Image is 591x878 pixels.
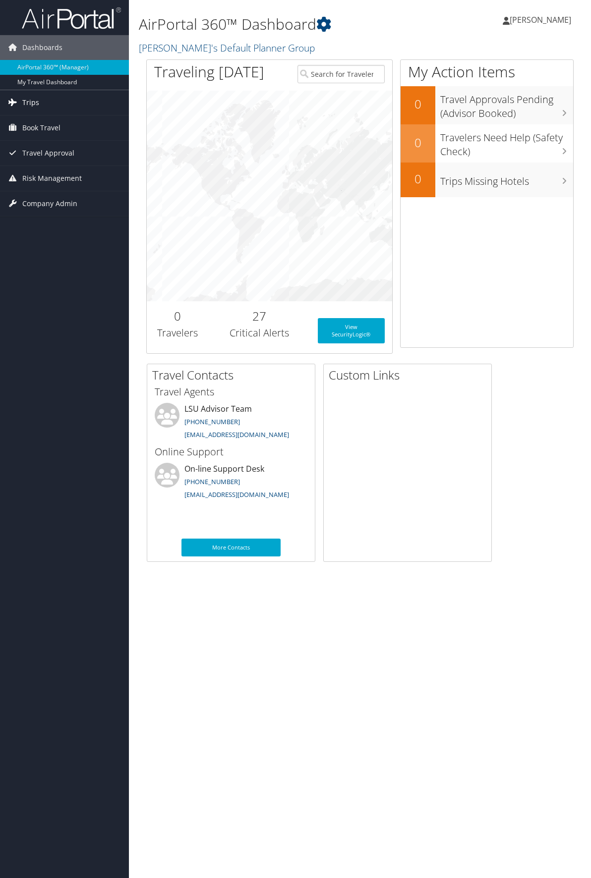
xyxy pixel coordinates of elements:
[22,166,82,191] span: Risk Management
[401,163,573,197] a: 0Trips Missing Hotels
[22,35,62,60] span: Dashboards
[318,318,385,343] a: View SecurityLogic®
[22,191,77,216] span: Company Admin
[152,367,315,384] h2: Travel Contacts
[401,86,573,124] a: 0Travel Approvals Pending (Advisor Booked)
[401,96,435,112] h2: 0
[184,430,289,439] a: [EMAIL_ADDRESS][DOMAIN_NAME]
[139,14,434,35] h1: AirPortal 360™ Dashboard
[329,367,491,384] h2: Custom Links
[155,385,307,399] h3: Travel Agents
[401,124,573,163] a: 0Travelers Need Help (Safety Check)
[401,134,435,151] h2: 0
[22,6,121,30] img: airportal-logo.png
[155,445,307,459] h3: Online Support
[216,326,303,340] h3: Critical Alerts
[440,169,573,188] h3: Trips Missing Hotels
[401,170,435,187] h2: 0
[22,141,74,165] span: Travel Approval
[184,417,240,426] a: [PHONE_NUMBER]
[150,463,312,503] li: On-line Support Desk
[181,539,281,556] a: More Contacts
[22,115,60,140] span: Book Travel
[154,308,201,325] h2: 0
[440,126,573,159] h3: Travelers Need Help (Safety Check)
[139,41,317,55] a: [PERSON_NAME]'s Default Planner Group
[216,308,303,325] h2: 27
[154,61,264,82] h1: Traveling [DATE]
[510,14,571,25] span: [PERSON_NAME]
[150,403,312,443] li: LSU Advisor Team
[440,88,573,120] h3: Travel Approvals Pending (Advisor Booked)
[154,326,201,340] h3: Travelers
[184,490,289,499] a: [EMAIL_ADDRESS][DOMAIN_NAME]
[297,65,385,83] input: Search for Traveler
[401,61,573,82] h1: My Action Items
[184,477,240,486] a: [PHONE_NUMBER]
[503,5,581,35] a: [PERSON_NAME]
[22,90,39,115] span: Trips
